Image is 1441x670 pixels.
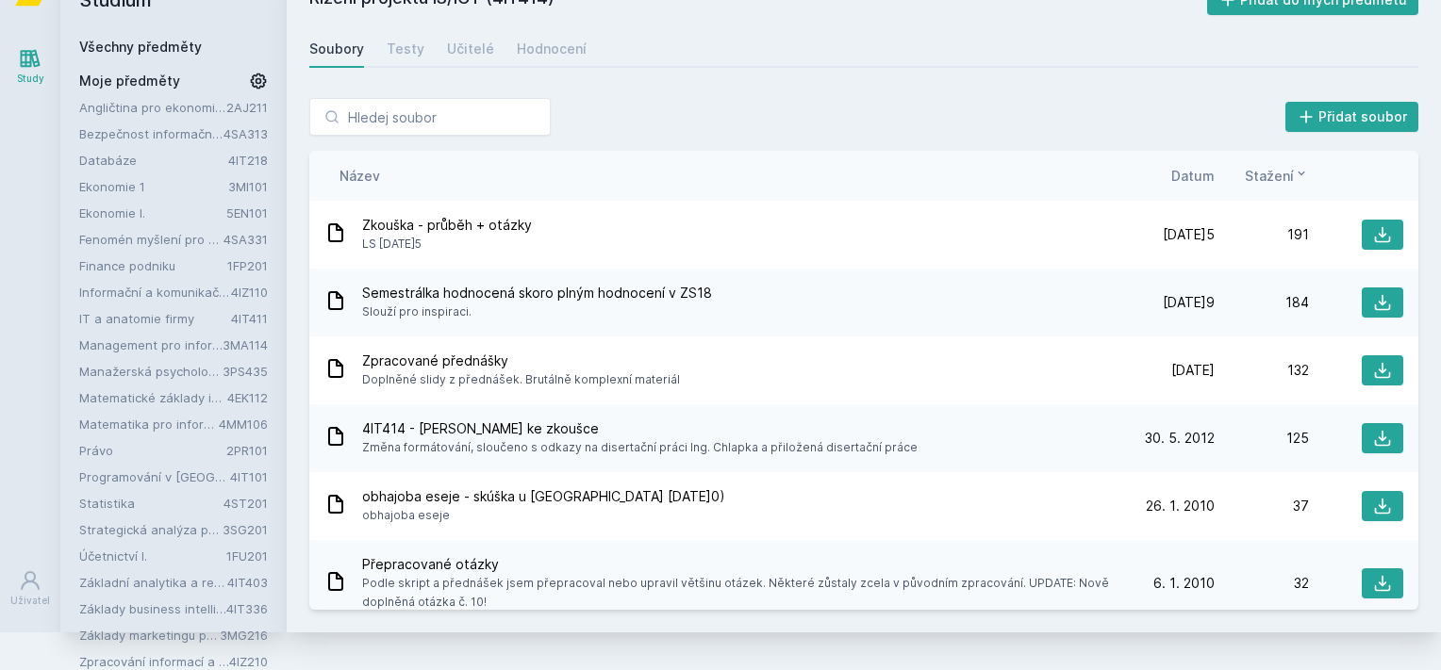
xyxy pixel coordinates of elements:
div: 32 [1215,574,1309,593]
a: 4IZ110 [231,285,268,300]
a: 4IZ210 [229,654,268,669]
a: 2PR101 [226,443,268,458]
span: Semestrálka hodnocená skoro plným hodnocení v ZS18 [362,284,712,302]
a: 3MG216 [220,628,268,643]
a: Právo [79,441,226,460]
a: Základy business intelligence [79,599,226,618]
a: 4IT403 [227,575,268,590]
a: Statistika [79,494,224,513]
span: 30. 5. 2012 [1145,429,1215,448]
a: 3SG201 [223,522,268,537]
div: 37 [1215,497,1309,515]
a: Management pro informatiky a statistiky [79,335,223,354]
a: Všechny předměty [79,39,202,55]
a: Základní analytika a reporting [79,573,227,592]
a: 4IT101 [230,469,268,484]
span: Změna formátování, sloučeno s odkazy na disertační práci Ing. Chlapka a přiložená disertační práce [362,438,918,457]
a: Fenomén myšlení pro manažery [79,230,224,249]
a: Testy [387,30,424,68]
span: LS [DATE]5 [362,235,532,253]
div: Testy [387,40,424,58]
a: Informační a komunikační technologie [79,283,231,302]
a: Účetnictví I. [79,547,226,565]
a: 4EK112 [227,390,268,405]
a: 2AJ211 [226,100,268,115]
a: 4SA313 [224,126,268,141]
a: 1FP201 [227,258,268,273]
div: Soubory [309,40,364,58]
div: Hodnocení [517,40,587,58]
a: Uživatel [4,560,57,617]
a: Ekonomie I. [79,204,226,222]
a: 4ST201 [224,496,268,511]
span: Moje předměty [79,72,180,90]
div: 191 [1215,225,1309,244]
a: Finance podniku [79,256,227,275]
button: Název [340,166,380,186]
a: Matematika pro informatiky [79,415,219,433]
a: Matematické základy informatiky [79,388,227,407]
span: Přepracované otázky [362,555,1113,574]
a: Manažerská psychologie [79,362,223,381]
a: 4IT218 [228,153,268,168]
div: 125 [1215,429,1309,448]
div: 132 [1215,361,1309,380]
span: 4IT414 - [PERSON_NAME] ke zkoušce [362,419,918,438]
a: Angličtina pro ekonomická studia 1 (B2/C1) [79,98,226,117]
span: Podle skript a přednášek jsem přepracoval nebo upravil většinu otázek. Některé zůstaly zcela v pů... [362,574,1113,612]
a: 1FU201 [226,548,268,564]
div: Učitelé [447,40,494,58]
button: Stažení [1245,166,1309,186]
a: 3MI101 [228,179,268,194]
button: Přidat soubor [1285,102,1419,132]
a: 4IT336 [226,601,268,616]
a: 4SA331 [224,232,268,247]
span: Slouží pro inspiraci. [362,302,712,321]
span: 6. 1. 2010 [1153,574,1215,593]
a: 4MM106 [219,417,268,432]
a: 5EN101 [226,205,268,221]
span: [DATE]9 [1163,293,1215,312]
a: Study [4,38,57,95]
a: Učitelé [447,30,494,68]
div: 184 [1215,293,1309,312]
a: 4IT411 [231,311,268,326]
span: Stažení [1245,166,1294,186]
span: obhajoba eseje - skúška u [GEOGRAPHIC_DATA] [DATE]0) [362,487,725,506]
button: Datum [1171,166,1215,186]
span: [DATE] [1171,361,1215,380]
div: Study [17,72,44,86]
span: Zpracované přednášky [362,351,680,370]
span: Doplněné slidy z přednášek. Brutálně komplexní materiál [362,370,680,389]
a: Bezpečnost informačních systémů [79,124,224,143]
a: Strategická analýza pro informatiky a statistiky [79,520,223,539]
span: Zkouška - průběh + otázky [362,216,532,235]
a: 3PS435 [223,364,268,379]
a: Hodnocení [517,30,587,68]
a: 3MA114 [223,337,268,352]
a: Soubory [309,30,364,68]
a: Ekonomie 1 [79,177,228,196]
a: Programování v [GEOGRAPHIC_DATA] [79,467,230,486]
input: Hledej soubor [309,98,551,136]
a: Základy marketingu pro informatiky a statistiky [79,626,220,645]
a: IT a anatomie firmy [79,309,231,328]
a: Databáze [79,151,228,170]
span: obhajoba eseje [362,506,725,525]
div: Uživatel [10,594,50,608]
span: 26. 1. 2010 [1146,497,1215,515]
span: [DATE]5 [1163,225,1215,244]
